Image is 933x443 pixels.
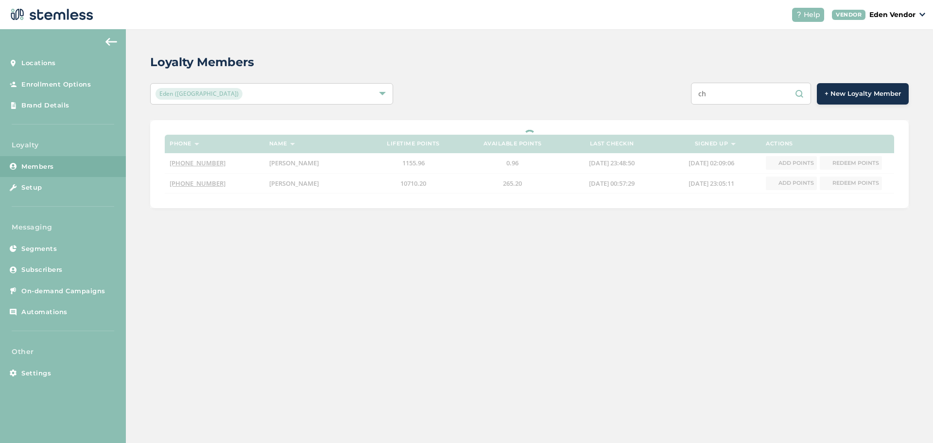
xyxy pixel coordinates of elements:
span: Automations [21,307,68,317]
span: Setup [21,183,42,193]
span: Locations [21,58,56,68]
p: Eden Vendor [869,10,916,20]
img: icon_down-arrow-small-66adaf34.svg [919,13,925,17]
span: Settings [21,369,51,378]
span: Segments [21,244,57,254]
button: + New Loyalty Member [817,83,909,105]
span: Enrollment Options [21,80,91,89]
span: Subscribers [21,265,63,275]
h2: Loyalty Members [150,53,254,71]
img: icon-arrow-back-accent-c549486e.svg [105,38,117,46]
div: VENDOR [832,10,865,20]
span: On-demand Campaigns [21,286,105,296]
span: Eden ([GEOGRAPHIC_DATA]) [155,88,242,100]
input: Search [691,83,811,105]
iframe: Chat Widget [884,396,933,443]
span: Brand Details [21,101,69,110]
img: logo-dark-0685b13c.svg [8,5,93,24]
span: + New Loyalty Member [825,89,901,99]
img: icon-help-white-03924b79.svg [796,12,802,18]
span: Help [804,10,820,20]
span: Members [21,162,54,172]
